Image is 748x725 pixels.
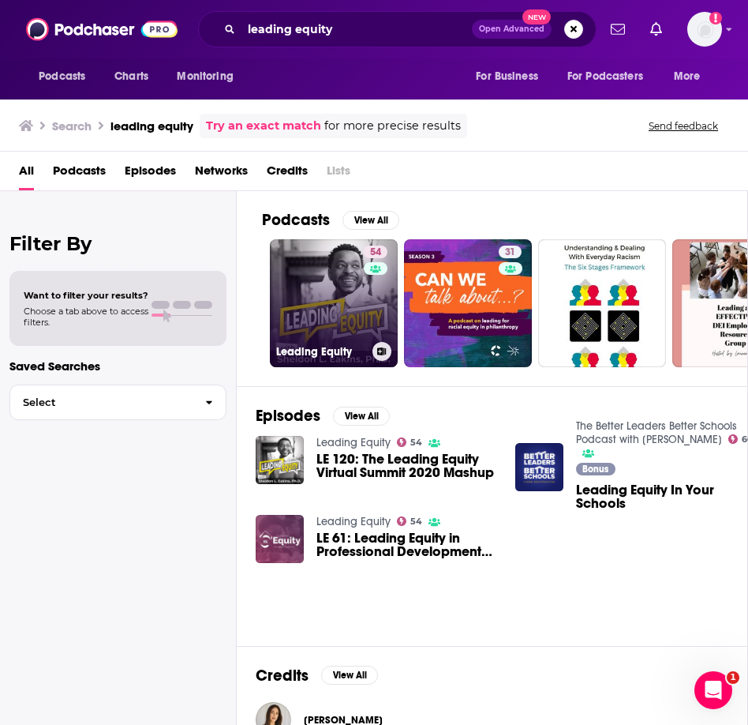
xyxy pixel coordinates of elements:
button: Select [9,385,226,420]
button: open menu [28,62,106,92]
img: Leading Equity In Your Schools [515,443,563,491]
span: Charts [114,66,148,88]
h2: Filter By [9,232,226,255]
a: Networks [195,158,248,190]
a: EpisodesView All [256,406,390,426]
button: View All [333,407,390,426]
span: For Podcasters [567,66,643,88]
h2: Podcasts [262,210,330,230]
button: open menu [166,62,253,92]
span: Select [10,397,193,408]
img: LE 61: Leading Equity in Professional Development with Dr. LaTisha Smith [256,515,304,563]
h3: Leading Equity [276,345,366,359]
a: 31 [499,246,522,258]
a: Credits [267,158,308,190]
span: 1 [727,671,739,684]
a: Leading Equity [316,436,391,449]
button: open menu [557,62,666,92]
span: 54 [410,518,422,525]
a: PodcastsView All [262,210,399,230]
a: Episodes [125,158,176,190]
span: 31 [505,245,515,261]
a: Show notifications dropdown [604,16,631,43]
span: LE 61: Leading Equity in Professional Development with [PERSON_NAME] [316,532,496,558]
a: CreditsView All [256,666,378,686]
button: Open AdvancedNew [472,20,552,39]
a: All [19,158,34,190]
span: More [674,66,701,88]
a: Leading Equity [316,515,391,528]
p: Saved Searches [9,359,226,374]
span: New [522,9,551,24]
span: Open Advanced [479,25,544,33]
a: Try an exact match [206,117,321,135]
img: User Profile [687,12,722,47]
a: 31 [404,239,532,367]
a: Charts [104,62,158,92]
span: For Business [476,66,538,88]
span: Monitoring [177,66,233,88]
a: 54 [397,517,423,526]
h3: Search [52,118,92,133]
h3: leading equity [110,118,193,133]
a: 54 [397,438,423,447]
span: for more precise results [324,117,461,135]
span: Lists [327,158,350,190]
a: The Better Leaders Better Schools Podcast with Daniel Bauer [576,419,737,446]
a: Show notifications dropdown [644,16,668,43]
a: LE 61: Leading Equity in Professional Development with Dr. LaTisha Smith [316,532,496,558]
span: 54 [370,245,381,261]
input: Search podcasts, credits, & more... [241,17,472,42]
span: Podcasts [39,66,85,88]
a: LE 120: The Leading Equity Virtual Summit 2020 Mashup [316,453,496,479]
a: 54 [364,246,387,258]
a: Podcasts [53,158,106,190]
span: Want to filter your results? [24,290,148,301]
button: open menu [663,62,720,92]
button: View All [342,211,399,230]
span: Logged in as systemsteam [687,12,722,47]
h2: Episodes [256,406,320,426]
img: Podchaser - Follow, Share and Rate Podcasts [26,14,178,44]
div: Search podcasts, credits, & more... [198,11,597,47]
span: Bonus [582,464,608,474]
svg: Add a profile image [709,12,722,24]
span: Choose a tab above to access filters. [24,306,148,328]
iframe: Intercom live chat [694,671,732,709]
button: Show profile menu [687,12,722,47]
span: 54 [410,439,422,446]
button: View All [321,666,378,685]
a: 54Leading Equity [270,239,398,367]
img: LE 120: The Leading Equity Virtual Summit 2020 Mashup [256,436,304,484]
button: Send feedback [644,119,723,133]
h2: Credits [256,666,309,686]
button: open menu [465,62,558,92]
